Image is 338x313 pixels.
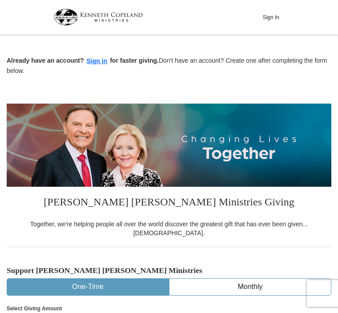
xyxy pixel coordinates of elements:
p: Don't have an account? Create one after completing the form below. [7,56,331,75]
h5: Support [PERSON_NAME] [PERSON_NAME] Ministries [7,266,331,275]
button: Sign In [258,10,284,24]
h3: [PERSON_NAME] [PERSON_NAME] Ministries Giving [7,187,331,220]
div: Together, we're helping people all over the world discover the greatest gift that has ever been g... [7,220,331,237]
button: Monthly [169,279,331,295]
strong: Already have an account? for faster giving. [7,57,159,64]
strong: Select Giving Amount [7,305,62,312]
button: One-Time [7,279,169,295]
img: kcm-header-logo.svg [54,9,143,25]
button: Sign in [84,56,110,66]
